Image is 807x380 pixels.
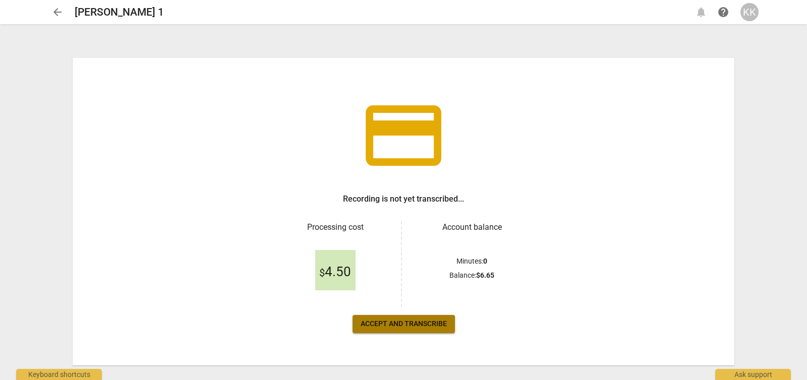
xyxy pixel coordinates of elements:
span: $ [319,267,325,279]
h3: Processing cost [277,221,393,233]
b: $ 6.65 [476,271,494,279]
button: Accept and transcribe [353,315,455,333]
span: credit_card [358,90,449,181]
h3: Account balance [414,221,530,233]
b: 0 [483,257,487,265]
div: Keyboard shortcuts [16,369,102,380]
p: Balance : [449,270,494,281]
h2: [PERSON_NAME] 1 [75,6,164,19]
a: Help [714,3,732,21]
span: Accept and transcribe [361,319,447,329]
div: Ask support [715,369,791,380]
button: KK [740,3,759,21]
p: Minutes : [456,256,487,267]
span: arrow_back [51,6,64,18]
h3: Recording is not yet transcribed... [343,193,464,205]
span: help [717,6,729,18]
span: 4.50 [319,265,351,280]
